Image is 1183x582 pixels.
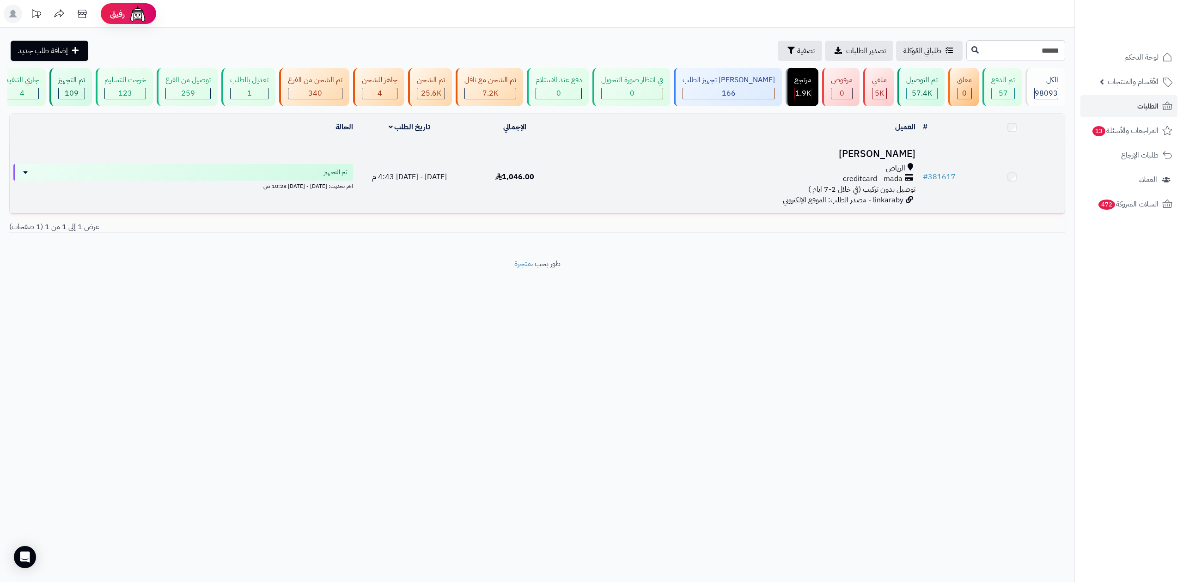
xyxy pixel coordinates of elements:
[48,68,94,106] a: تم التجهيز 109
[362,88,397,99] div: 4
[464,75,516,85] div: تم الشحن مع ناقل
[128,5,147,23] img: ai-face.png
[843,174,902,184] span: creditcard - mada
[24,5,48,25] a: تحديثات المنصة
[571,149,915,159] h3: [PERSON_NAME]
[1108,75,1159,88] span: الأقسام والمنتجات
[1098,198,1159,211] span: السلات المتروكة
[903,45,941,56] span: طلباتي المُوكلة
[94,68,155,106] a: خرجت للتسليم 123
[406,68,454,106] a: تم الشحن 25.6K
[794,75,811,85] div: مرتجع
[896,68,946,106] a: تم التوصيل 57.4K
[601,75,663,85] div: في انتظار صورة التحويل
[784,68,820,106] a: مرتجع 1.9K
[872,75,887,85] div: ملغي
[808,184,915,195] span: توصيل بدون تركيب (في خلال 2-7 ايام )
[1139,173,1157,186] span: العملاء
[923,121,927,133] a: #
[18,45,68,56] span: إضافة طلب جديد
[846,45,886,56] span: تصدير الطلبات
[389,121,431,133] a: تاريخ الطلب
[1080,46,1177,68] a: لوحة التحكم
[861,68,896,106] a: ملغي 5K
[104,75,146,85] div: خرجت للتسليم
[308,88,322,99] span: 340
[886,163,905,174] span: الرياض
[630,88,634,99] span: 0
[946,68,981,106] a: معلق 0
[1137,100,1159,113] span: الطلبات
[895,121,915,133] a: العميل
[1080,95,1177,117] a: الطلبات
[1034,75,1058,85] div: الكل
[118,88,132,99] span: 123
[536,75,582,85] div: دفع عند الاستلام
[288,88,342,99] div: 340
[683,75,775,85] div: [PERSON_NAME] تجهيز الطلب
[907,88,937,99] div: 57353
[872,88,886,99] div: 5028
[957,75,972,85] div: معلق
[1124,51,1159,64] span: لوحة التحكم
[362,75,397,85] div: جاهز للشحن
[991,75,1015,85] div: تم الدفع
[220,68,277,106] a: تعديل بالطلب 1
[231,88,268,99] div: 1
[14,546,36,568] div: Open Intercom Messenger
[417,75,445,85] div: تم الشحن
[795,88,811,99] span: 1.9K
[59,88,85,99] div: 109
[957,88,971,99] div: 0
[277,68,351,106] a: تم الشحن من الفرع 340
[1080,169,1177,191] a: العملاء
[165,75,211,85] div: توصيل من الفرع
[825,41,893,61] a: تصدير الطلبات
[110,8,125,19] span: رفيق
[795,88,811,99] div: 1871
[912,88,932,99] span: 57.4K
[797,45,815,56] span: تصفية
[962,88,967,99] span: 0
[13,181,353,190] div: اخر تحديث: [DATE] - [DATE] 10:28 ص
[778,41,822,61] button: تصفية
[11,41,88,61] a: إضافة طلب جديد
[372,171,447,182] span: [DATE] - [DATE] 4:43 م
[992,88,1014,99] div: 57
[421,88,441,99] span: 25.6K
[1024,68,1067,106] a: الكل98093
[5,75,39,85] div: جاري التنفيذ
[672,68,784,106] a: [PERSON_NAME] تجهيز الطلب 166
[556,88,561,99] span: 0
[166,88,210,99] div: 259
[999,88,1008,99] span: 57
[591,68,672,106] a: في انتظار صورة التحويل 0
[896,41,963,61] a: طلباتي المُوكلة
[514,258,531,269] a: متجرة
[831,88,852,99] div: 0
[6,88,38,99] div: 4
[1080,120,1177,142] a: المراجعات والأسئلة13
[525,68,591,106] a: دفع عند الاستلام 0
[378,88,382,99] span: 4
[783,194,903,206] span: linkaraby - مصدر الطلب: الموقع الإلكتروني
[683,88,774,99] div: 166
[1098,200,1115,210] span: 472
[1092,126,1105,136] span: 13
[105,88,146,99] div: 123
[1035,88,1058,99] span: 98093
[1121,149,1159,162] span: طلبات الإرجاع
[981,68,1024,106] a: تم الدفع 57
[820,68,861,106] a: مرفوض 0
[465,88,516,99] div: 7222
[906,75,938,85] div: تم التوصيل
[536,88,581,99] div: 0
[1080,144,1177,166] a: طلبات الإرجاع
[65,88,79,99] span: 109
[181,88,195,99] span: 259
[247,88,252,99] span: 1
[503,121,526,133] a: الإجمالي
[20,88,24,99] span: 4
[1080,193,1177,215] a: السلات المتروكة472
[230,75,268,85] div: تعديل بالطلب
